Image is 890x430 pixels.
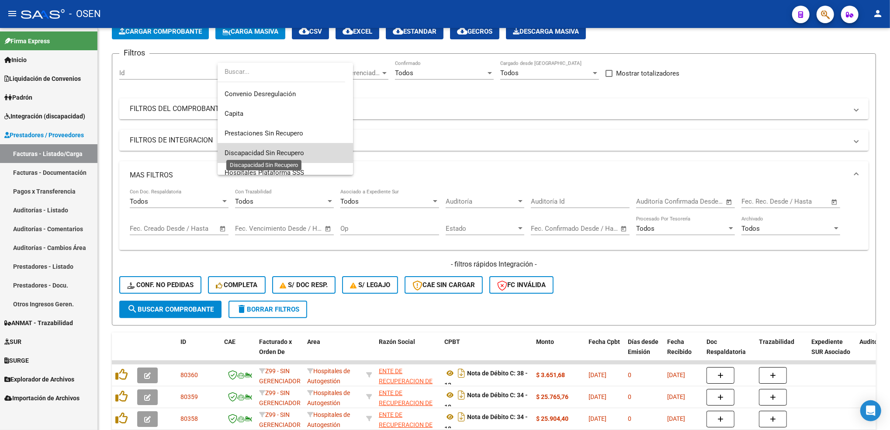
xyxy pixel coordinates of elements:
[860,400,881,421] div: Open Intercom Messenger
[225,90,296,98] span: Convenio Desregulación
[225,149,304,157] span: Discapacidad Sin Recupero
[225,129,303,137] span: Prestaciones Sin Recupero
[225,169,304,177] span: Hospitales Plataforma SSS
[225,110,243,118] span: Capita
